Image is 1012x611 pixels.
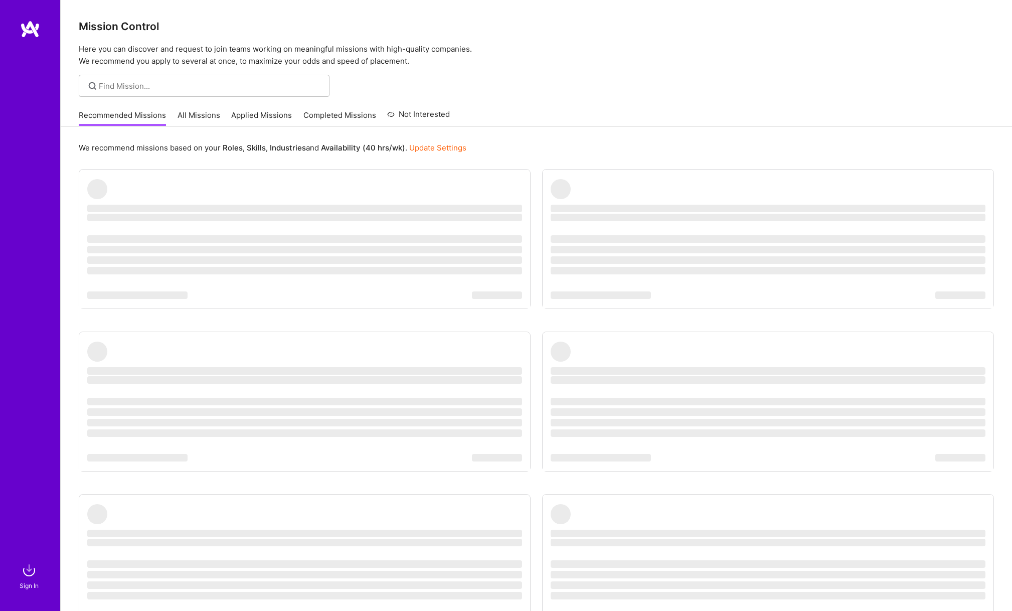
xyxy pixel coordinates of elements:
b: Availability (40 hrs/wk) [321,143,405,152]
h3: Mission Control [79,20,994,33]
a: sign inSign In [21,560,39,591]
a: Recommended Missions [79,110,166,126]
img: logo [20,20,40,38]
i: icon SearchGrey [87,80,98,92]
p: Here you can discover and request to join teams working on meaningful missions with high-quality ... [79,43,994,67]
b: Roles [223,143,243,152]
img: sign in [19,560,39,580]
a: Update Settings [409,143,466,152]
div: Sign In [20,580,39,591]
a: Completed Missions [303,110,376,126]
a: Applied Missions [231,110,292,126]
b: Skills [247,143,266,152]
p: We recommend missions based on your , , and . [79,142,466,153]
b: Industries [270,143,306,152]
a: Not Interested [387,108,450,126]
a: All Missions [178,110,220,126]
input: Find Mission... [99,81,322,91]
